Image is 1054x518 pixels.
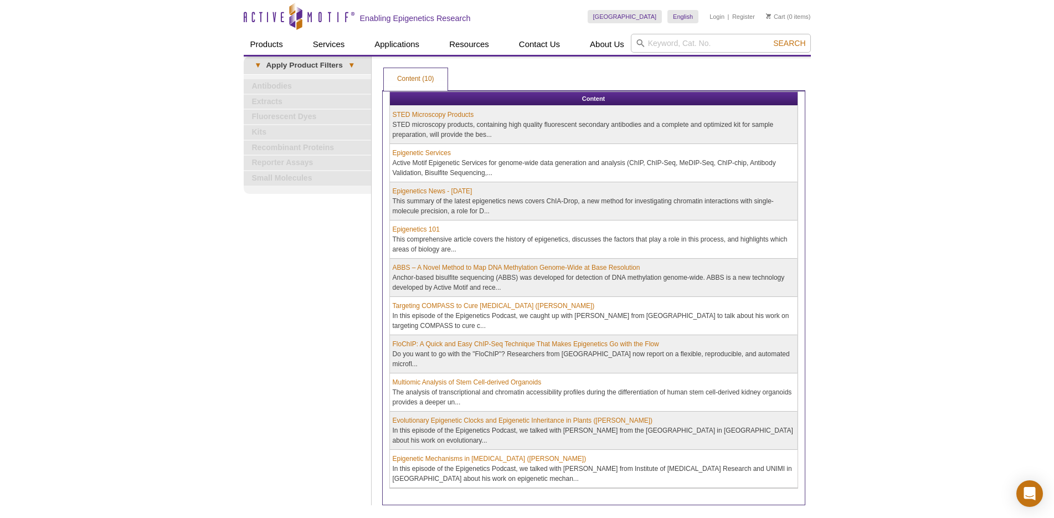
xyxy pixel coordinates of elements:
span: ▾ [343,60,360,70]
a: Content (10) [384,68,448,90]
a: Epigenetics News - [DATE] [393,186,472,196]
input: Keyword, Cat. No. [631,34,811,53]
a: [GEOGRAPHIC_DATA] [588,10,662,23]
a: FloChIP: A Quick and Easy ChIP-Seq Technique That Makes Epigenetics Go with the Flow [393,339,659,349]
img: Your Cart [766,13,771,19]
span: ▾ [249,60,266,70]
a: ABBS – A Novel Method to Map DNA Methylation Genome-Wide at Base Resolution [393,263,640,273]
a: Targeting COMPASS to Cure [MEDICAL_DATA] ([PERSON_NAME]) [393,301,595,311]
a: Login [709,13,724,20]
a: ▾Apply Product Filters▾ [244,57,371,74]
li: | [728,10,729,23]
a: Epigenetic Services [393,148,451,158]
a: Products [244,34,290,55]
td: In this episode of the Epigenetics Podcast, we caught up with [PERSON_NAME] from [GEOGRAPHIC_DATA... [390,297,798,335]
a: STED Microscopy Products [393,110,474,120]
td: STED microscopy products, containing high quality fluorescent secondary antibodies and a complete... [390,106,798,144]
a: Small Molecules [244,171,371,186]
a: Reporter Assays [244,156,371,170]
a: Register [732,13,755,20]
a: Recombinant Proteins [244,141,371,155]
th: Content [390,92,798,106]
a: Multiomic Analysis of Stem Cell-derived Organoids [393,377,542,387]
td: In this episode of the Epigenetics Podcast, we talked with [PERSON_NAME] from Institute of [MEDIC... [390,450,798,488]
a: About Us [583,34,631,55]
a: Extracts [244,95,371,109]
a: Kits [244,125,371,140]
a: Services [306,34,352,55]
td: This comprehensive article covers the history of epigenetics, discusses the factors that play a r... [390,220,798,259]
h2: Enabling Epigenetics Research [360,13,471,23]
td: The analysis of transcriptional and chromatin accessibility profiles during the differentiation o... [390,373,798,412]
a: Epigenetic Mechanisms in [MEDICAL_DATA] ([PERSON_NAME]) [393,454,587,464]
td: Active Motif Epigenetic Services for genome-wide data generation and analysis (ChIP, ChIP-Seq, Me... [390,144,798,182]
a: Antibodies [244,79,371,94]
a: Contact Us [512,34,567,55]
td: Do you want to go with the "FloChIP"? Researchers from [GEOGRAPHIC_DATA] now report on a flexible... [390,335,798,373]
a: Epigenetics 101 [393,224,440,234]
a: Cart [766,13,785,20]
a: English [667,10,698,23]
li: (0 items) [766,10,811,23]
td: This summary of the latest epigenetics news covers ChIA-Drop, a new method for investigating chro... [390,182,798,220]
button: Search [770,38,809,48]
a: Evolutionary Epigenetic Clocks and Epigenetic Inheritance in Plants ([PERSON_NAME]) [393,416,653,425]
a: Applications [368,34,426,55]
span: Search [773,39,805,48]
td: In this episode of the Epigenetics Podcast, we talked with [PERSON_NAME] from the [GEOGRAPHIC_DAT... [390,412,798,450]
a: Fluorescent Dyes [244,110,371,124]
td: Anchor-based bisulfite sequencing (ABBS) was developed for detection of DNA methylation genome-wi... [390,259,798,297]
div: Open Intercom Messenger [1016,480,1043,507]
a: Resources [443,34,496,55]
